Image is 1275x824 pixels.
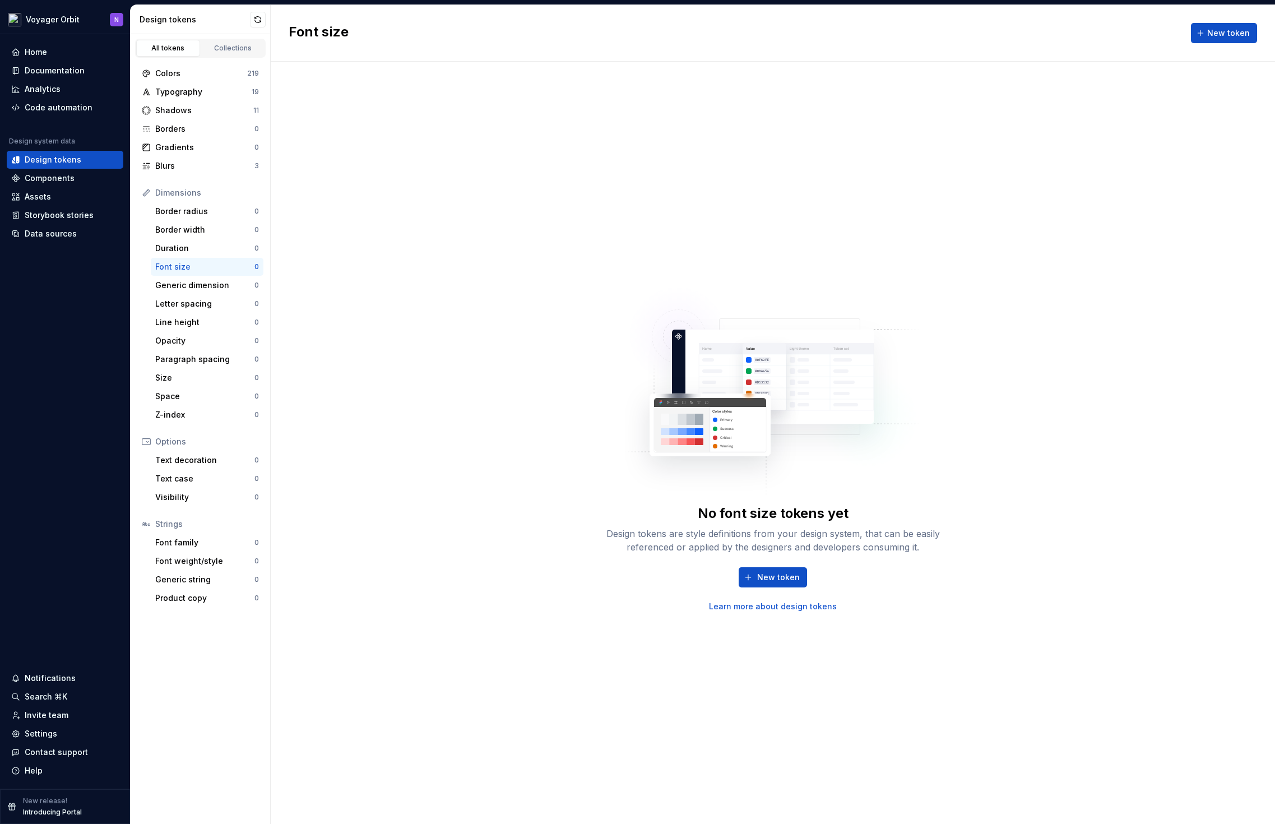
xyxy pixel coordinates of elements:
div: Design tokens [140,14,250,25]
div: Border radius [155,206,254,217]
div: Assets [25,191,51,202]
div: Font family [155,537,254,548]
div: Components [25,173,75,184]
a: Visibility0 [151,488,263,506]
a: Paragraph spacing0 [151,350,263,368]
div: Opacity [155,335,254,346]
a: Duration0 [151,239,263,257]
a: Home [7,43,123,61]
a: Colors219 [137,64,263,82]
div: All tokens [140,44,196,53]
div: Design system data [9,137,75,146]
div: Voyager Orbit [26,14,80,25]
a: Border radius0 [151,202,263,220]
div: Text decoration [155,455,254,466]
div: 0 [254,392,259,401]
a: Borders0 [137,120,263,138]
button: Notifications [7,669,123,687]
a: Analytics [7,80,123,98]
div: Font size [155,261,254,272]
div: 0 [254,143,259,152]
a: Text case0 [151,470,263,488]
div: 0 [254,410,259,419]
a: Components [7,169,123,187]
div: 0 [254,456,259,465]
a: Font weight/style0 [151,552,263,570]
div: Home [25,47,47,58]
div: Notifications [25,673,76,684]
div: 0 [254,244,259,253]
span: New token [757,572,800,583]
div: 219 [247,69,259,78]
span: New token [1207,27,1250,39]
div: Space [155,391,254,402]
p: New release! [23,797,67,806]
a: Invite team [7,706,123,724]
div: Text case [155,473,254,484]
div: N [114,15,119,24]
a: Typography19 [137,83,263,101]
div: Generic string [155,574,254,585]
div: Dimensions [155,187,259,198]
div: Size [155,372,254,383]
div: Options [155,436,259,447]
a: Documentation [7,62,123,80]
div: 11 [253,106,259,115]
div: Letter spacing [155,298,254,309]
div: Data sources [25,228,77,239]
a: Text decoration0 [151,451,263,469]
div: Font weight/style [155,555,254,567]
div: Design tokens are style definitions from your design system, that can be easily referenced or app... [594,527,952,554]
div: 0 [254,124,259,133]
div: Product copy [155,592,254,604]
div: 0 [254,538,259,547]
button: New token [739,567,807,587]
a: Design tokens [7,151,123,169]
div: 0 [254,336,259,345]
div: Code automation [25,102,92,113]
div: Colors [155,68,247,79]
div: 0 [254,355,259,364]
button: Contact support [7,743,123,761]
div: 3 [254,161,259,170]
div: 0 [254,557,259,566]
img: e5527c48-e7d1-4d25-8110-9641689f5e10.png [8,13,21,26]
div: Search ⌘K [25,691,67,702]
a: Space0 [151,387,263,405]
div: Shadows [155,105,253,116]
div: Documentation [25,65,85,76]
a: Generic dimension0 [151,276,263,294]
div: Line height [155,317,254,328]
div: Contact support [25,747,88,758]
div: Z-index [155,409,254,420]
div: Help [25,765,43,776]
div: No font size tokens yet [698,504,849,522]
div: 0 [254,575,259,584]
div: 19 [252,87,259,96]
div: Typography [155,86,252,98]
div: 0 [254,493,259,502]
a: Assets [7,188,123,206]
div: Blurs [155,160,254,172]
div: Invite team [25,710,68,721]
a: Letter spacing0 [151,295,263,313]
a: Generic string0 [151,571,263,589]
a: Font size0 [151,258,263,276]
a: Border width0 [151,221,263,239]
div: 0 [254,373,259,382]
div: Storybook stories [25,210,94,221]
a: Line height0 [151,313,263,331]
a: Settings [7,725,123,743]
a: Z-index0 [151,406,263,424]
div: Borders [155,123,254,135]
div: Gradients [155,142,254,153]
a: Gradients0 [137,138,263,156]
div: Visibility [155,492,254,503]
div: Design tokens [25,154,81,165]
a: Shadows11 [137,101,263,119]
div: Analytics [25,84,61,95]
div: 0 [254,474,259,483]
div: Generic dimension [155,280,254,291]
div: Border width [155,224,254,235]
h2: Font size [289,23,349,43]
